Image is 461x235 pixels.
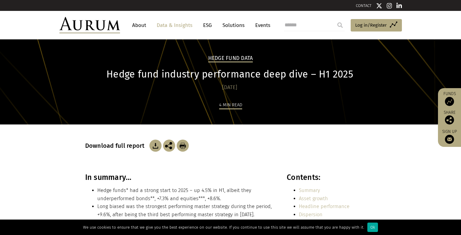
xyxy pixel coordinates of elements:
img: Share this post [163,140,175,152]
a: Asset growth [299,196,328,201]
img: Instagram icon [387,3,392,9]
li: Hedge funds* had a strong start to 2025 – up 4.5% in H1, albeit they underperformed bonds**, +7.3... [97,187,274,203]
span: Log in/Register [355,22,387,29]
img: Share this post [445,115,454,124]
img: Access Funds [445,97,454,106]
div: Ok [367,223,378,232]
a: Funds [441,91,458,106]
h2: Hedge Fund Data [208,55,253,62]
div: 4 min read [219,101,242,109]
a: Summary [299,187,320,193]
img: Download Article [149,140,162,152]
h3: In summary… [85,173,274,182]
h1: Hedge fund industry performance deep dive – H1 2025 [85,68,375,80]
a: Dispersion [299,212,322,217]
img: Download Article [177,140,189,152]
h3: Contents: [287,173,374,182]
li: Long biased was the strongest performing master strategy during the period, +9.6%, after being th... [97,203,274,219]
a: Sign up [441,129,458,144]
a: Events [252,20,270,31]
img: Twitter icon [376,3,382,9]
a: Log in/Register [351,19,402,32]
a: Headline performance [299,204,349,209]
img: Aurum [59,17,120,33]
a: Solutions [219,20,248,31]
img: Linkedin icon [396,3,402,9]
h3: Download full report [85,142,148,149]
a: ESG [200,20,215,31]
img: Sign up to our newsletter [445,135,454,144]
div: Share [441,111,458,124]
a: CONTACT [356,3,372,8]
div: [DATE] [85,83,375,92]
a: Data & Insights [154,20,195,31]
input: Submit [334,19,346,31]
a: About [129,20,149,31]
